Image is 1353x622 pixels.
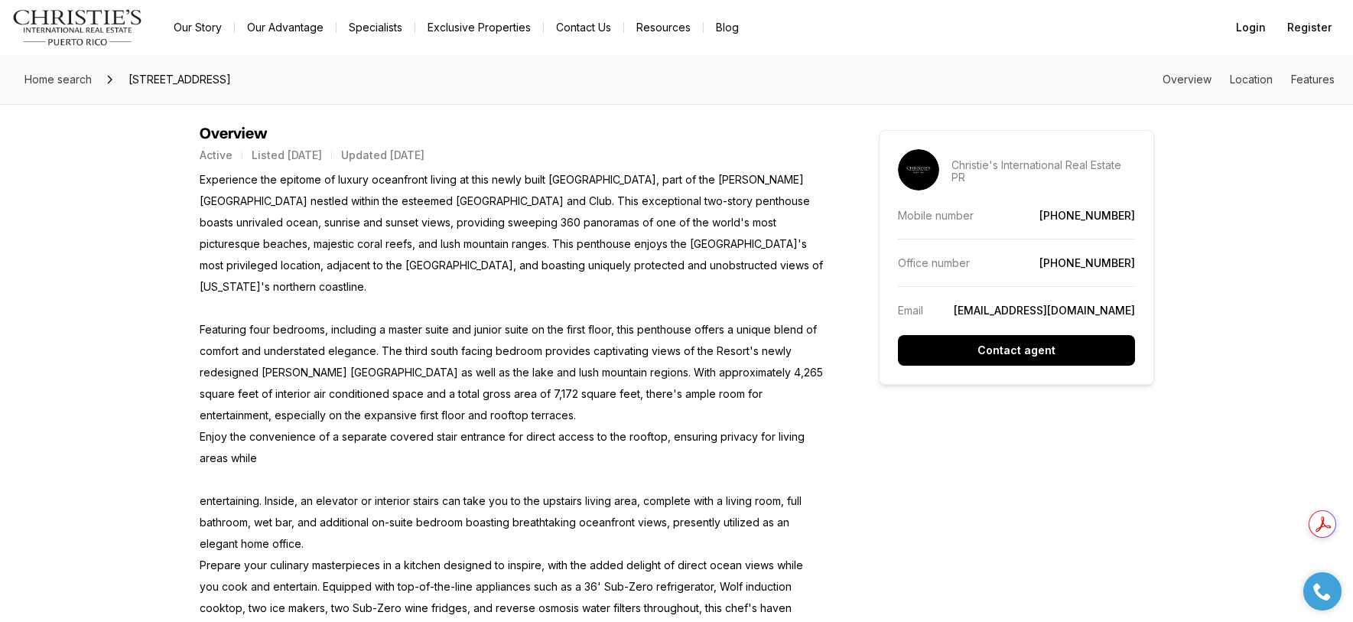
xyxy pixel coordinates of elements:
a: Skip to: Features [1291,73,1335,86]
a: Our Story [161,17,234,38]
a: Skip to: Location [1230,73,1273,86]
nav: Page section menu [1163,73,1335,86]
a: Home search [18,67,98,92]
button: Register [1278,12,1341,43]
span: Register [1287,21,1332,34]
img: logo [12,9,143,46]
a: Resources [624,17,703,38]
p: Contact agent [977,344,1055,357]
p: Office number [898,256,970,269]
a: Blog [704,17,751,38]
a: Our Advantage [235,17,336,38]
a: [EMAIL_ADDRESS][DOMAIN_NAME] [954,304,1135,317]
span: Login [1236,21,1266,34]
button: Login [1227,12,1275,43]
a: Exclusive Properties [415,17,543,38]
span: [STREET_ADDRESS] [122,67,237,92]
p: Christie's International Real Estate PR [951,159,1135,184]
p: Email [898,304,923,317]
a: [PHONE_NUMBER] [1039,209,1135,222]
a: [PHONE_NUMBER] [1039,256,1135,269]
p: Active [200,149,233,161]
h4: Overview [200,125,824,143]
p: Listed [DATE] [252,149,322,161]
span: Home search [24,73,92,86]
a: Skip to: Overview [1163,73,1212,86]
p: Mobile number [898,209,974,222]
button: Contact agent [898,335,1135,366]
button: Contact Us [544,17,623,38]
p: Updated [DATE] [341,149,424,161]
a: Specialists [337,17,415,38]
